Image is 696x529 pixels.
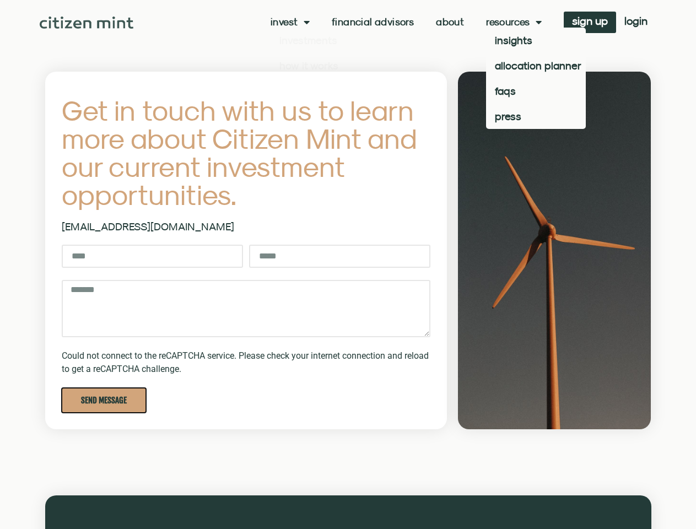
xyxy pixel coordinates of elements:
[564,12,616,33] a: sign up
[40,17,134,29] img: Citizen Mint
[572,17,608,25] span: sign up
[332,17,414,28] a: Financial Advisors
[616,12,656,33] a: login
[271,28,343,53] a: investments
[486,17,542,28] a: Resources
[436,17,464,28] a: About
[271,17,542,28] nav: Menu
[486,53,586,78] a: allocation planner
[486,104,586,129] a: press
[81,396,127,404] span: Send Message
[62,220,234,233] a: [EMAIL_ADDRESS][DOMAIN_NAME]
[62,388,146,413] button: Send Message
[486,28,586,53] a: insights
[486,28,586,129] ul: Resources
[62,96,431,209] h4: Get in touch with us to learn more about Citizen Mint and our current investment opportunities.
[62,349,431,376] div: Could not connect to the reCAPTCHA service. Please check your internet connection and reload to g...
[271,17,310,28] a: Invest
[62,245,431,425] form: New Form
[271,28,343,78] ul: Invest
[624,17,648,25] span: login
[271,53,343,78] a: how it works
[486,78,586,104] a: faqs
